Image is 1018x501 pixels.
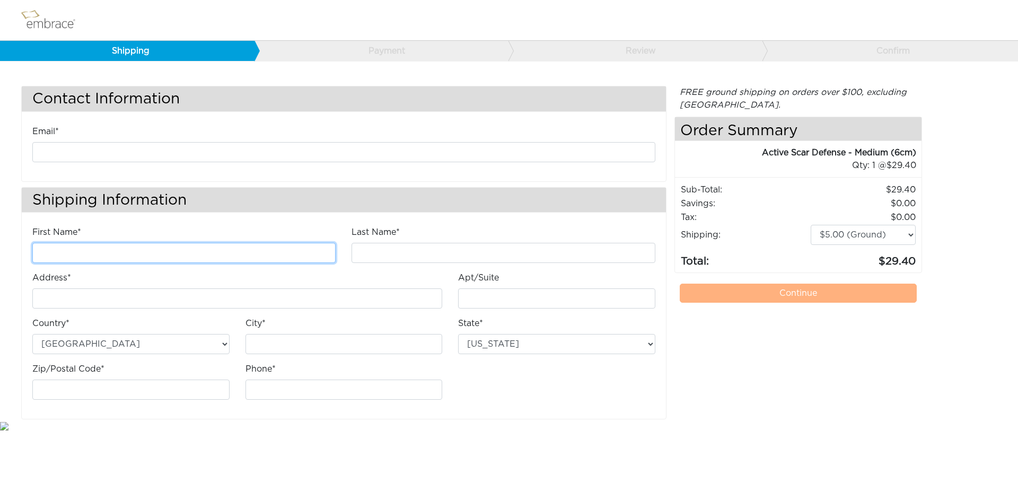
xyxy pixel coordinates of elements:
td: 0.00 [810,197,916,210]
td: 29.40 [810,245,916,270]
a: Review [508,41,762,61]
td: 29.40 [810,183,916,197]
span: 29.40 [887,161,916,170]
label: Zip/Postal Code* [32,363,104,375]
td: Sub-Total: [680,183,810,197]
td: Savings : [680,197,810,210]
td: Shipping: [680,224,810,245]
label: First Name* [32,226,81,239]
a: Continue [680,284,917,303]
td: 0.00 [810,210,916,224]
h3: Shipping Information [22,188,666,213]
h3: Contact Information [22,86,666,111]
img: logo.png [19,7,87,33]
label: Address* [32,271,71,284]
label: Email* [32,125,59,138]
label: City* [245,317,266,330]
td: Tax: [680,210,810,224]
label: Last Name* [352,226,400,239]
h4: Order Summary [675,117,922,141]
label: Phone* [245,363,276,375]
label: Apt/Suite [458,271,499,284]
a: Payment [254,41,508,61]
label: Country* [32,317,69,330]
div: 1 @ [688,159,917,172]
label: State* [458,317,483,330]
div: Active Scar Defense - Medium (6cm) [675,146,917,159]
a: Confirm [762,41,1016,61]
div: FREE ground shipping on orders over $100, excluding [GEOGRAPHIC_DATA]. [674,86,923,111]
td: Total: [680,245,810,270]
